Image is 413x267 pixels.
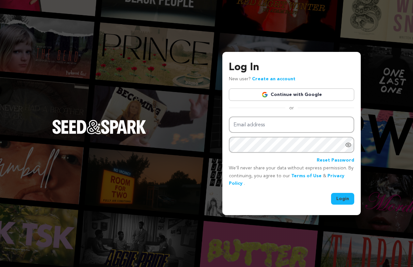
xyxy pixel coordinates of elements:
h3: Log In [229,60,354,75]
p: We’ll never share your data without express permission. By continuing, you agree to our & . [229,165,354,188]
a: Continue with Google [229,88,354,101]
button: Login [331,193,354,205]
img: Seed&Spark Logo [52,120,146,134]
input: Email address [229,117,354,133]
span: or [285,105,298,111]
a: Show password as plain text. Warning: this will display your password on the screen. [345,142,352,148]
img: Google logo [262,91,268,98]
a: Seed&Spark Homepage [52,120,146,147]
a: Create an account [252,77,295,81]
a: Reset Password [317,157,354,165]
a: Terms of Use [291,174,322,178]
p: New user? [229,75,295,83]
